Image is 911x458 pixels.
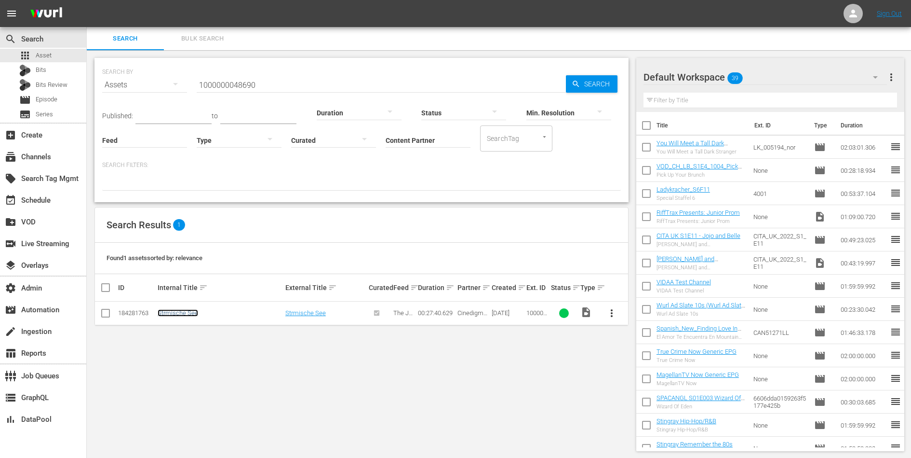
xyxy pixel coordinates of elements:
[656,241,746,248] div: [PERSON_NAME] and [PERSON_NAME]
[5,347,16,359] span: Reports
[890,210,901,222] span: reorder
[656,278,711,286] a: VIDAA Test Channel
[656,417,716,425] a: Stingray Hip-Hop/R&B
[656,112,749,139] th: Title
[518,283,526,292] span: sort
[814,257,826,269] span: Video
[837,251,890,275] td: 00:43:19.997
[749,112,809,139] th: Ext. ID
[597,283,605,292] span: sort
[890,442,901,454] span: reorder
[656,334,746,340] div: El Amor Te Encuentra En Mountain View
[656,288,711,294] div: VIDAA Test Channel
[890,280,901,291] span: reorder
[5,194,16,206] span: Schedule
[656,427,716,433] div: Stingray Hip-Hop/R&B
[492,309,523,317] div: [DATE]
[656,232,740,239] a: CITA UK S1E11 - Jojo and Belle
[212,112,218,120] span: to
[5,326,16,337] span: Ingestion
[5,282,16,294] span: Admin
[19,50,31,61] span: Asset
[656,348,737,355] a: True Crime Now Generic EPG
[814,141,826,153] span: Episode
[814,304,826,315] span: Episode
[5,173,16,184] span: Search Tag Mgmt
[750,251,810,275] td: CITA_UK_2022_S1_E11
[814,234,826,246] span: Episode
[837,390,890,414] td: 00:30:03.685
[656,311,746,317] div: Wurl Ad Slate 10s
[36,65,46,75] span: Bits
[36,110,53,119] span: Series
[890,257,901,268] span: reorder
[885,66,897,89] button: more_vert
[328,283,337,292] span: sort
[540,132,549,141] button: Open
[446,283,455,292] span: sort
[107,219,171,231] span: Search Results
[158,282,282,293] div: Internal Title
[102,71,187,98] div: Assets
[173,219,185,231] span: 1
[814,443,826,454] span: Episode
[750,321,810,344] td: CAN51271LL
[5,238,16,250] span: Live Streaming
[170,33,235,44] span: Bulk Search
[837,321,890,344] td: 01:46:33.178
[656,195,710,201] div: Special Staffel 6
[814,188,826,199] span: Episode
[656,255,718,270] a: [PERSON_NAME] and [PERSON_NAME]
[5,151,16,163] span: Channels
[656,139,728,154] a: You Will Meet a Tall Dark Stranger (RomCom) (A)
[750,367,810,390] td: None
[600,302,623,325] button: more_vert
[890,326,901,338] span: reorder
[890,396,901,407] span: reorder
[285,309,326,317] a: Strmische See
[890,373,901,384] span: reorder
[727,68,743,88] span: 39
[393,309,415,375] span: The Joy of Painting with [PERSON_NAME] (German)
[656,357,737,363] div: True Crime Now
[837,159,890,182] td: 00:28:18.934
[656,186,710,193] a: Ladykracher_S6F11
[750,136,810,159] td: LK_005194_nor
[837,182,890,205] td: 00:53:37.104
[890,164,901,176] span: reorder
[877,10,902,17] a: Sign Out
[656,218,740,224] div: RiffTrax Presents: Junior Prom
[656,380,739,387] div: MagellanTV Now
[580,75,617,93] span: Search
[814,419,826,431] span: Episode
[750,159,810,182] td: None
[890,141,901,153] span: reorder
[526,309,547,331] span: 1000000048690
[750,228,810,251] td: CITA_UK_2022_S1_E11
[393,282,415,293] div: Feed
[814,280,826,292] span: Episode
[814,211,826,222] span: Video
[457,309,487,331] span: Cinedigm Entertainment Corp
[656,325,741,339] a: Spanish_New_Finding Love In Mountain View
[837,414,890,437] td: 01:59:59.992
[36,51,52,60] span: Asset
[5,33,16,45] span: Search
[814,350,826,361] span: Episode
[643,64,887,91] div: Default Workspace
[19,109,31,120] span: Series
[890,187,901,199] span: reorder
[656,441,733,448] a: Stingray Remember the 80s
[885,71,897,83] span: more_vert
[158,309,198,317] a: Strmische See
[656,302,745,316] a: Wurl Ad Slate 10s (Wurl Ad Slate 10s (00:30:00))
[19,94,31,106] span: Episode
[102,112,133,120] span: Published:
[890,234,901,245] span: reorder
[5,392,16,403] span: GraphQL
[814,396,826,408] span: Episode
[835,112,893,139] th: Duration
[369,284,390,291] div: Curated
[526,284,548,291] div: Ext. ID
[107,254,202,262] span: Found 1 assets sorted by: relevance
